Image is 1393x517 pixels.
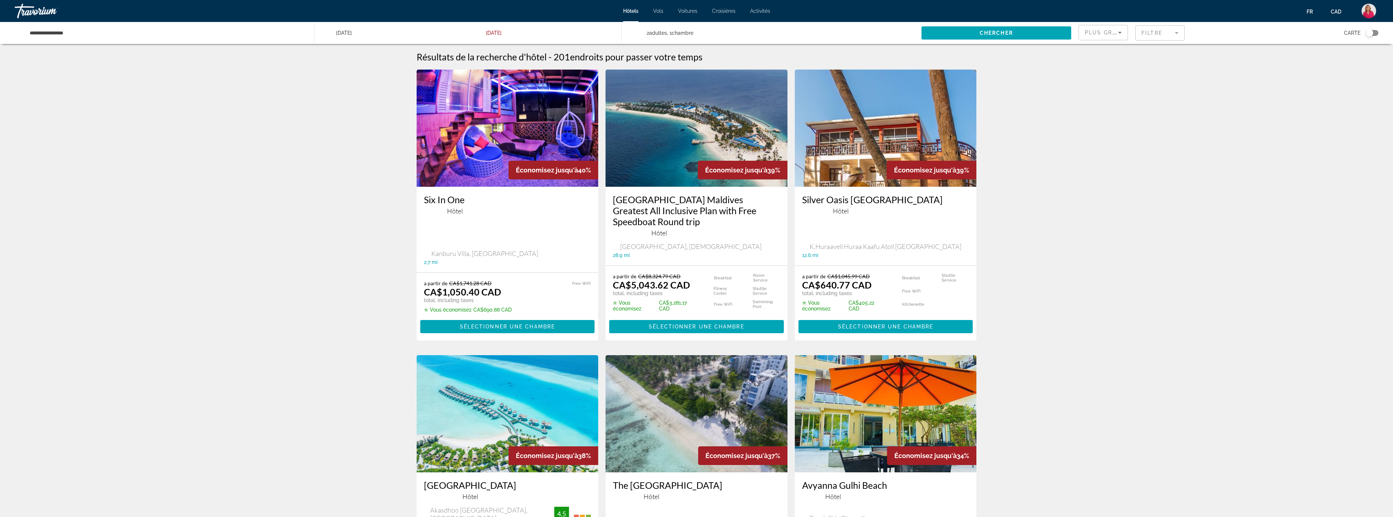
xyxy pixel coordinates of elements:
[653,8,663,14] a: Vols
[424,194,591,205] a: Six In One
[741,286,780,296] li: Shuttle Service
[1331,9,1341,15] span: CAD
[509,161,598,179] div: 40%
[894,452,957,460] span: Économisez jusqu'à
[678,8,697,14] a: Voitures
[613,194,780,227] h3: [GEOGRAPHIC_DATA] Maldives Greatest All Inclusive Plan with Free Speedboat Round trip
[672,30,693,36] span: Chambre
[1307,9,1313,15] span: fr
[802,252,818,258] span: 12.6 mi
[613,290,696,296] p: total, including taxes
[809,242,961,250] span: K.Huraaveli Huraa Kaafu Atoll [GEOGRAPHIC_DATA]
[698,446,787,465] div: 37%
[1307,6,1320,17] button: Change language
[424,307,472,313] span: ✮ Vous économisez
[613,229,780,237] div: 5 star Hotel
[609,321,784,330] a: Sélectionner une chambre
[827,273,870,279] del: CA$1,045.99 CAD
[620,242,761,250] span: [GEOGRAPHIC_DATA], [DEMOGRAPHIC_DATA]
[833,207,849,215] span: Hôtel
[705,166,767,174] span: Économisez jusqu'à
[1360,30,1378,36] button: Toggle map
[623,8,638,14] a: Hôtels
[560,280,591,287] li: Free WiFi
[1344,28,1360,38] span: Carte
[802,273,826,279] span: a partir de
[705,452,768,460] span: Économisez jusqu'à
[795,355,977,472] a: Hotel image
[741,300,780,309] li: Swimming Pool
[424,480,591,491] a: [GEOGRAPHIC_DATA]
[548,51,552,62] span: -
[802,480,969,491] h3: Avyanna Gulhi Beach
[314,22,622,44] button: Check-in date: Oct 8, 2025 Check-out date: Oct 15, 2025
[1085,28,1122,37] mat-select: Sort by
[15,1,88,21] a: Travorium
[613,480,780,491] a: The [GEOGRAPHIC_DATA]
[638,273,681,279] del: CA$8,324.79 CAD
[1085,30,1172,36] span: Plus grandes économies
[750,8,770,14] a: Activités
[798,320,973,333] button: Sélectionner une chambre
[1135,25,1185,41] button: Filter
[890,300,930,309] li: Kitchenette
[420,320,595,333] button: Sélectionner une chambre
[980,30,1013,36] span: Chercher
[424,259,437,265] span: 2.7 mi
[554,51,703,62] h2: 201
[613,273,636,279] span: a partir de
[712,8,735,14] a: Croisières
[802,194,969,205] a: Silver Oasis [GEOGRAPHIC_DATA]
[1362,4,1376,18] img: 2Q==
[825,492,841,501] span: Hôtel
[802,207,969,215] div: 4 star Hotel
[606,70,787,187] img: Hotel image
[606,355,787,472] img: Hotel image
[701,273,741,283] li: Breakfast
[644,492,659,501] span: Hôtel
[424,492,591,501] div: 5 star Hotel
[417,70,599,187] a: Hotel image
[613,492,780,501] div: 4 star Hotel
[667,28,693,38] span: , 1
[701,286,741,296] li: Fitness Center
[802,300,884,312] p: CA$405.22 CAD
[570,51,703,62] span: endroits pour passer votre temps
[613,252,630,258] span: 28.9 mi
[887,161,976,179] div: 39%
[424,297,512,303] p: total, including taxes
[802,290,884,296] p: total, including taxes
[838,324,933,330] span: Sélectionner une chambre
[509,446,598,465] div: 38%
[802,492,969,501] div: 3 star Hotel
[516,452,578,460] span: Économisez jusqu'à
[795,70,977,187] img: Hotel image
[698,161,787,179] div: 39%
[921,26,1071,40] button: Chercher
[798,321,973,330] a: Sélectionner une chambre
[417,355,599,472] img: Hotel image
[449,280,492,286] del: CA$1,741.28 CAD
[424,207,591,215] div: 3 star Hotel
[431,249,538,257] span: Kanburu Villa, [GEOGRAPHIC_DATA]
[417,51,547,62] h1: Résultats de la recherche d'hôtel
[649,30,667,36] span: Adultes
[894,166,956,174] span: Économisez jusqu'à
[802,300,847,312] span: ✮ Vous économisez
[609,320,784,333] button: Sélectionner une chambre
[647,28,667,38] span: 2
[930,273,969,283] li: Shuttle Service
[651,229,667,237] span: Hôtel
[516,166,578,174] span: Économisez jusqu'à
[447,207,463,215] span: Hôtel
